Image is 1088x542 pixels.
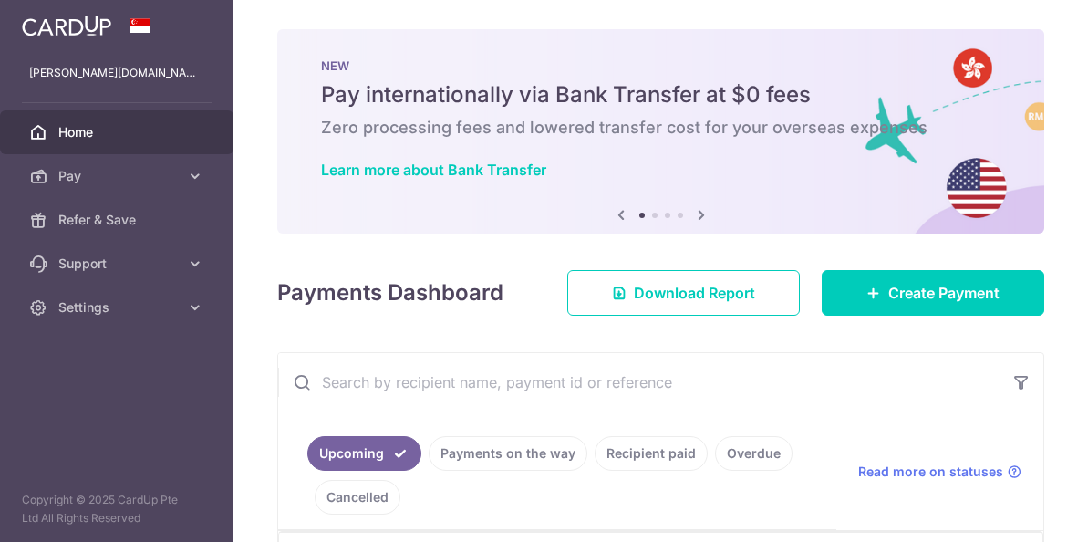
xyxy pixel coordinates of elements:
h6: Zero processing fees and lowered transfer cost for your overseas expenses [321,117,1000,139]
a: Upcoming [307,436,421,471]
p: NEW [321,58,1000,73]
a: Recipient paid [595,436,708,471]
a: Payments on the way [429,436,587,471]
span: Settings [58,298,179,317]
span: Home [58,123,179,141]
h5: Pay internationally via Bank Transfer at $0 fees [321,80,1000,109]
span: Download Report [634,282,755,304]
span: Read more on statuses [858,463,1003,481]
a: Download Report [567,270,800,316]
span: Create Payment [888,282,1000,304]
a: Cancelled [315,480,400,515]
input: Search by recipient name, payment id or reference [278,353,1000,412]
h4: Payments Dashboard [277,276,503,309]
a: Overdue [715,436,793,471]
img: CardUp [22,15,111,36]
a: Read more on statuses [858,463,1021,481]
span: Support [58,255,179,273]
a: Learn more about Bank Transfer [321,161,546,179]
a: Create Payment [822,270,1044,316]
img: Bank transfer banner [277,29,1044,234]
span: Pay [58,167,179,185]
span: Refer & Save [58,211,179,229]
p: [PERSON_NAME][DOMAIN_NAME][EMAIL_ADDRESS][DOMAIN_NAME] [29,64,204,82]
